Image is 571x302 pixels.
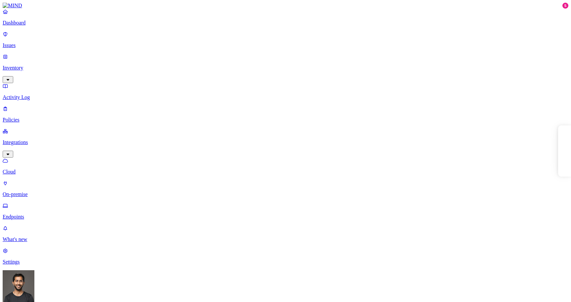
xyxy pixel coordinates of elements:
p: Integrations [3,139,568,145]
p: Settings [3,259,568,265]
p: On-premise [3,191,568,197]
a: Cloud [3,158,568,175]
a: Activity Log [3,83,568,100]
a: Integrations [3,128,568,157]
a: Policies [3,106,568,123]
a: MIND [3,3,568,9]
a: Endpoints [3,203,568,220]
p: Endpoints [3,214,568,220]
img: MIND [3,3,22,9]
a: Dashboard [3,9,568,26]
a: On-premise [3,180,568,197]
a: Settings [3,248,568,265]
p: Issues [3,42,568,48]
a: Inventory [3,54,568,82]
div: 5 [562,3,568,9]
img: Hod Bin Noon [3,270,34,302]
p: What's new [3,236,568,242]
p: Activity Log [3,94,568,100]
a: What's new [3,225,568,242]
p: Dashboard [3,20,568,26]
p: Inventory [3,65,568,71]
p: Policies [3,117,568,123]
p: Cloud [3,169,568,175]
a: Issues [3,31,568,48]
